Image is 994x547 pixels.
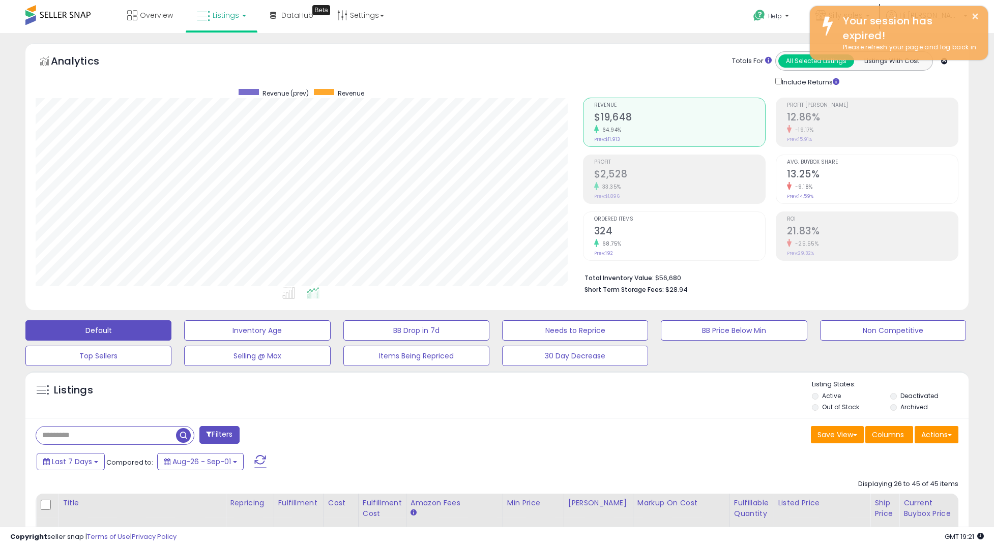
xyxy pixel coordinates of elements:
[787,168,958,182] h2: 13.25%
[822,403,859,411] label: Out of Stock
[106,458,153,467] span: Compared to:
[812,380,969,389] p: Listing States:
[787,217,958,222] span: ROI
[835,14,980,43] div: Your session has expired!
[661,320,807,341] button: BB Price Below Min
[502,346,648,366] button: 30 Day Decrease
[822,391,841,400] label: Active
[584,285,664,294] b: Short Term Storage Fees:
[502,320,648,341] button: Needs to Reprice
[568,498,629,508] div: [PERSON_NAME]
[140,10,173,20] span: Overview
[10,532,177,542] div: seller snap | |
[594,160,765,165] span: Profit
[787,225,958,239] h2: 21.83%
[787,250,814,256] small: Prev: 29.32%
[854,54,929,68] button: Listings With Cost
[594,103,765,108] span: Revenue
[172,457,231,467] span: Aug-26 - Sep-01
[865,426,913,443] button: Columns
[787,193,813,199] small: Prev: 14.59%
[54,383,93,398] h5: Listings
[599,240,622,248] small: 68.75%
[594,217,765,222] span: Ordered Items
[787,136,812,142] small: Prev: 15.91%
[768,76,852,87] div: Include Returns
[343,346,489,366] button: Items Being Repriced
[594,111,765,125] h2: $19,648
[37,453,105,470] button: Last 7 Days
[281,10,313,20] span: DataHub
[25,320,171,341] button: Default
[637,498,725,508] div: Markup on Cost
[792,240,819,248] small: -25.55%
[787,160,958,165] span: Avg. Buybox Share
[87,532,130,541] a: Terms of Use
[594,168,765,182] h2: $2,528
[328,498,354,508] div: Cost
[25,346,171,366] button: Top Sellers
[213,10,239,20] span: Listings
[820,320,966,341] button: Non Competitive
[132,532,177,541] a: Privacy Policy
[411,498,499,508] div: Amazon Fees
[945,532,984,541] span: 2025-09-10 19:21 GMT
[594,193,620,199] small: Prev: $1,896
[594,136,620,142] small: Prev: $11,913
[51,54,119,71] h5: Analytics
[835,43,980,52] div: Please refresh your page and log back in
[665,285,688,294] span: $28.94
[584,271,951,283] li: $56,680
[262,89,309,98] span: Revenue (prev)
[872,430,904,440] span: Columns
[599,183,621,191] small: 33.35%
[745,2,799,33] a: Help
[858,479,958,489] div: Displaying 26 to 45 of 45 items
[507,498,560,508] div: Min Price
[778,498,866,508] div: Listed Price
[811,426,864,443] button: Save View
[10,532,47,541] strong: Copyright
[199,426,239,444] button: Filters
[584,273,654,282] b: Total Inventory Value:
[787,111,958,125] h2: 12.86%
[778,54,854,68] button: All Selected Listings
[792,183,813,191] small: -9.18%
[184,346,330,366] button: Selling @ Max
[343,320,489,341] button: BB Drop in 7d
[915,426,958,443] button: Actions
[874,498,895,519] div: Ship Price
[903,498,956,519] div: Current Buybox Price
[900,403,928,411] label: Archived
[768,12,782,20] span: Help
[338,89,364,98] span: Revenue
[184,320,330,341] button: Inventory Age
[411,508,417,518] small: Amazon Fees.
[732,56,772,66] div: Totals For
[787,103,958,108] span: Profit [PERSON_NAME]
[594,250,613,256] small: Prev: 192
[734,498,769,519] div: Fulfillable Quantity
[633,494,729,534] th: The percentage added to the cost of goods (COGS) that forms the calculator for Min & Max prices.
[312,5,330,15] div: Tooltip anchor
[63,498,221,508] div: Title
[157,453,244,470] button: Aug-26 - Sep-01
[971,10,979,23] button: ×
[594,225,765,239] h2: 324
[599,126,622,134] small: 64.94%
[900,391,939,400] label: Deactivated
[363,498,402,519] div: Fulfillment Cost
[230,498,270,508] div: Repricing
[278,498,319,508] div: Fulfillment
[753,9,766,22] i: Get Help
[52,457,92,467] span: Last 7 Days
[792,126,814,134] small: -19.17%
